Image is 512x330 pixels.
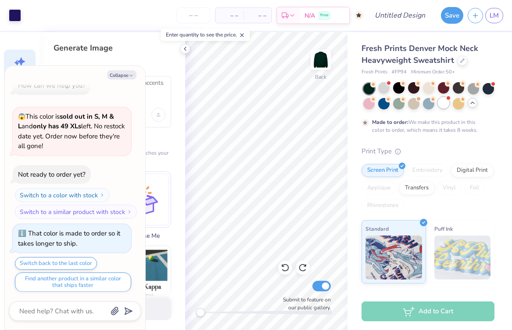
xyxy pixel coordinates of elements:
[161,29,250,41] div: Enter quantity to see the price.
[278,296,331,312] label: Submit to feature on our public gallery.
[434,292,486,301] span: Metallic & Glitter Ink
[407,164,448,177] div: Embroidery
[127,209,132,214] img: Switch to a similar product with stock
[15,188,110,202] button: Switch to a color with stock
[315,73,326,81] div: Back
[54,43,171,53] div: Generate Image
[365,292,387,301] span: Neon Ink
[399,181,434,195] div: Transfers
[451,164,494,177] div: Digital Print
[411,69,455,76] span: Minimum Order: 50 +
[372,119,408,126] strong: Made to order:
[18,112,114,131] strong: sold out in S, M & L
[490,11,499,21] span: LM
[15,272,131,292] button: Find another product in a similar color that ships faster
[362,164,404,177] div: Screen Print
[464,181,485,195] div: Foil
[249,11,266,20] span: – –
[312,51,329,69] img: Back
[392,69,407,76] span: # FP94
[151,108,165,122] div: Upload image
[362,43,478,65] span: Fresh Prints Denver Mock Neck Heavyweight Sweatshirt
[434,236,491,279] img: Puff Ink
[365,236,422,279] img: Standard
[18,81,86,90] div: How can we help you?
[196,308,205,317] div: Accessibility label
[362,146,494,156] div: Print Type
[368,7,432,24] input: Untitled Design
[441,7,463,24] button: Save
[372,118,480,134] div: We make this product in this color to order, which means it takes 8 weeks.
[18,170,86,179] div: Not ready to order yet?
[100,192,105,198] img: Switch to a color with stock
[15,205,137,219] button: Switch to a similar product with stock
[434,224,453,233] span: Puff Ink
[485,8,503,23] a: LM
[18,112,125,151] span: This color is and left. No restock date yet. Order now before they're all gone!
[18,229,120,248] div: That color is made to order so it takes longer to ship.
[320,12,329,18] span: Free
[18,112,25,121] span: 😱
[362,199,404,212] div: Rhinestones
[54,64,171,73] label: Describe the Graphic
[362,181,397,195] div: Applique
[107,70,136,80] button: Collapse
[176,7,211,23] input: – –
[362,69,387,76] span: Fresh Prints
[304,11,315,20] span: N/A
[221,11,238,20] span: – –
[33,122,81,131] strong: only has 49 XLs
[15,257,97,270] button: Switch back to the last color
[365,224,389,233] span: Standard
[437,181,462,195] div: Vinyl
